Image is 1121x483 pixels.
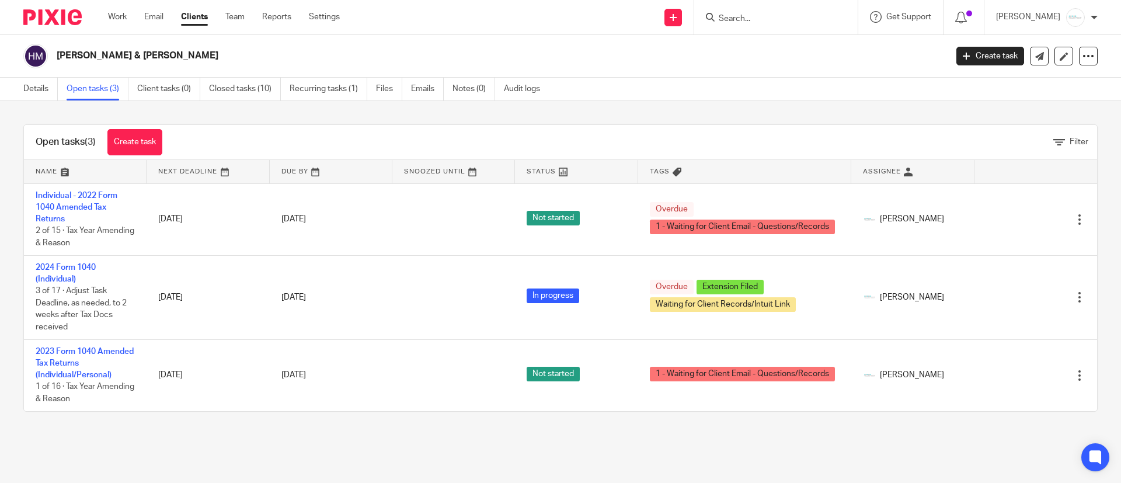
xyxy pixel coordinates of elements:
[36,287,127,331] span: 3 of 17 · Adjust Task Deadline, as needed, to 2 weeks after Tax Docs received
[886,13,931,21] span: Get Support
[863,290,877,304] img: _Logo.png
[36,263,96,283] a: 2024 Form 1040 (Individual)
[36,383,134,404] span: 1 of 16 · Tax Year Amending & Reason
[23,9,82,25] img: Pixie
[262,11,291,23] a: Reports
[107,129,162,155] a: Create task
[697,280,764,294] span: Extension Filed
[36,227,134,248] span: 2 of 15 · Tax Year Amending & Reason
[181,11,208,23] a: Clients
[23,44,48,68] img: svg%3E
[137,78,200,100] a: Client tasks (0)
[527,367,580,381] span: Not started
[650,297,796,312] span: Waiting for Client Records/Intuit Link
[281,215,306,223] span: [DATE]
[144,11,163,23] a: Email
[411,78,444,100] a: Emails
[404,168,465,175] span: Snoozed Until
[1066,8,1085,27] img: _Logo.png
[108,11,127,23] a: Work
[527,289,579,303] span: In progress
[880,291,944,303] span: [PERSON_NAME]
[880,213,944,225] span: [PERSON_NAME]
[504,78,549,100] a: Audit logs
[36,136,96,148] h1: Open tasks
[863,213,877,227] img: _Logo.png
[225,11,245,23] a: Team
[23,78,58,100] a: Details
[996,11,1060,23] p: [PERSON_NAME]
[863,369,877,383] img: _Logo.png
[452,78,495,100] a: Notes (0)
[147,183,269,255] td: [DATE]
[1070,138,1088,146] span: Filter
[209,78,281,100] a: Closed tasks (10)
[650,280,694,294] span: Overdue
[67,78,128,100] a: Open tasks (3)
[650,367,835,381] span: 1 - Waiting for Client Email - Questions/Records
[527,168,556,175] span: Status
[650,220,835,234] span: 1 - Waiting for Client Email - Questions/Records
[36,192,117,224] a: Individual - 2022 Form 1040 Amended Tax Returns
[650,168,670,175] span: Tags
[57,50,763,62] h2: [PERSON_NAME] & [PERSON_NAME]
[956,47,1024,65] a: Create task
[880,369,944,381] span: [PERSON_NAME]
[281,293,306,301] span: [DATE]
[85,137,96,147] span: (3)
[147,339,269,411] td: [DATE]
[147,255,269,339] td: [DATE]
[281,371,306,380] span: [DATE]
[718,14,823,25] input: Search
[290,78,367,100] a: Recurring tasks (1)
[376,78,402,100] a: Files
[650,202,694,217] span: Overdue
[309,11,340,23] a: Settings
[527,211,580,225] span: Not started
[36,348,134,380] a: 2023 Form 1040 Amended Tax Returns (Individual/Personal)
